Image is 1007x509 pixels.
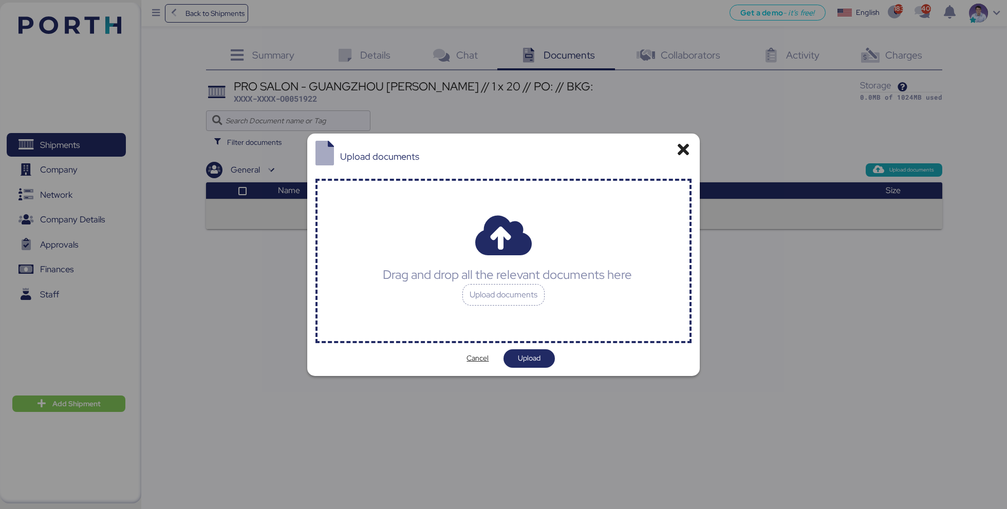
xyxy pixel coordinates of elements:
[518,352,540,364] span: Upload
[467,352,489,364] span: Cancel
[383,266,632,284] div: Drag and drop all the relevant documents here
[452,349,503,368] button: Cancel
[462,284,545,306] div: Upload documents
[503,349,555,368] button: Upload
[340,152,419,161] div: Upload documents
